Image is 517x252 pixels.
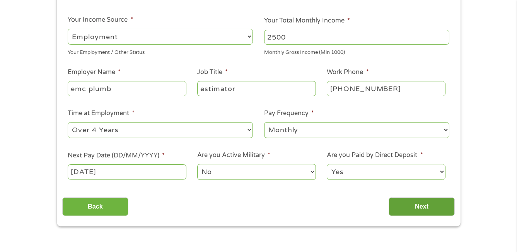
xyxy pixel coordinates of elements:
[62,197,128,216] input: Back
[327,151,423,159] label: Are you Paid by Direct Deposit
[264,17,350,25] label: Your Total Monthly Income
[264,46,449,57] div: Monthly Gross Income (Min 1000)
[68,16,133,24] label: Your Income Source
[264,30,449,45] input: 1800
[264,109,314,117] label: Pay Frequency
[68,81,186,96] input: Walmart
[389,197,455,216] input: Next
[197,68,228,76] label: Job Title
[68,164,186,179] input: Use the arrow keys to pick a date
[68,109,135,117] label: Time at Employment
[327,81,445,96] input: (231) 754-4010
[327,68,369,76] label: Work Phone
[68,68,121,76] label: Employer Name
[197,81,316,96] input: Cashier
[197,151,270,159] label: Are you Active Military
[68,46,253,57] div: Your Employment / Other Status
[68,152,165,160] label: Next Pay Date (DD/MM/YYYY)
